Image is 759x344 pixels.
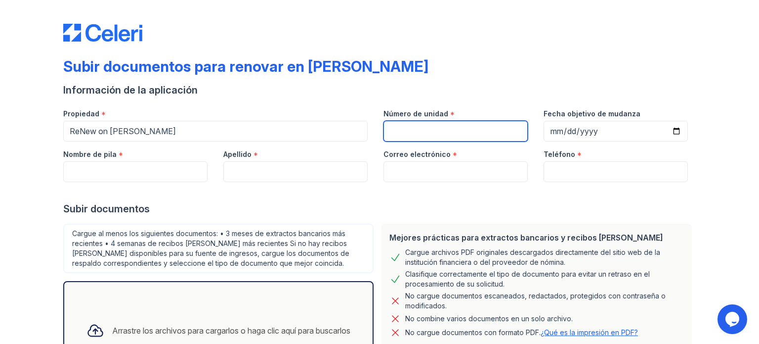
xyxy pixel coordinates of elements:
[389,233,663,243] font: Mejores prácticas para extractos bancarios y recibos [PERSON_NAME]
[72,229,351,267] font: Cargue al menos los siguientes documentos: • 3 meses de extractos bancarios más recientes • 4 sem...
[544,150,575,158] font: Teléfono
[541,328,638,337] a: ¿Qué es la impresión en PDF?
[63,150,117,158] font: Nombre de pila
[63,57,428,75] font: Subir documentos para renovar en [PERSON_NAME]
[112,326,350,336] font: Arrastre los archivos para cargarlos o haga clic aquí para buscarlos
[63,84,198,96] font: Información de la aplicación
[383,109,448,118] font: Número de unidad
[405,292,666,310] font: No cargue documentos escaneados, redactados, protegidos con contraseña o modificados.
[405,314,573,323] font: No combine varios documentos en un solo archivo.
[63,109,99,118] font: Propiedad
[63,203,150,215] font: Subir documentos
[405,248,660,266] font: Cargue archivos PDF originales descargados directamente del sitio web de la institución financier...
[405,270,650,288] font: Clasifique correctamente el tipo de documento para evitar un retraso en el procesamiento de su so...
[223,150,252,158] font: Apellido
[544,109,640,118] font: Fecha objetivo de mudanza
[63,24,142,42] img: CE_Logo_Blue-a8612792a0a2168367f1c8372b55b34899dd931a85d93a1a3d3e32e68fde9ad4.png
[405,328,541,337] font: No cargue documentos con formato PDF.
[717,304,749,334] iframe: widget de chat
[383,150,451,158] font: Correo electrónico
